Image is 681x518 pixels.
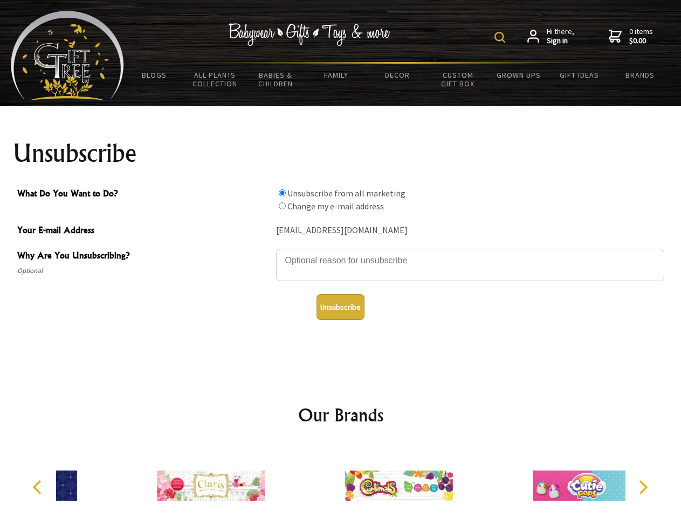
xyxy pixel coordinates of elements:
a: Decor [367,64,428,86]
a: BLOGS [124,64,185,86]
strong: Sign in [547,36,574,46]
span: Your E-mail Address [17,223,271,239]
span: Optional [17,264,271,277]
a: Hi there,Sign in [527,27,574,46]
h1: Unsubscribe [13,140,669,166]
a: All Plants Collection [185,64,246,95]
span: Hi there, [547,27,574,46]
input: What Do You Want to Do? [279,202,286,209]
input: What Do You Want to Do? [279,189,286,196]
button: Previous [27,475,51,499]
textarea: Why Are You Unsubscribing? [276,249,664,281]
h2: Our Brands [22,402,660,428]
span: 0 items [629,26,653,46]
a: Grown Ups [488,64,549,86]
a: Gift Ideas [549,64,610,86]
button: Next [631,475,655,499]
div: [EMAIL_ADDRESS][DOMAIN_NAME] [276,222,664,239]
img: Babywear - Gifts - Toys & more [229,23,390,46]
span: Why Are You Unsubscribing? [17,249,271,264]
a: Family [306,64,367,86]
button: Unsubscribe [317,294,364,320]
a: Custom Gift Box [428,64,489,95]
strong: $0.00 [629,36,653,46]
img: product search [494,32,505,43]
a: Brands [610,64,671,86]
label: Unsubscribe from all marketing [287,188,405,199]
span: What Do You Want to Do? [17,187,271,202]
img: Babyware - Gifts - Toys and more... [11,11,124,100]
label: Change my e-mail address [287,201,384,212]
a: 0 items$0.00 [609,27,653,46]
a: Babies & Children [245,64,306,95]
